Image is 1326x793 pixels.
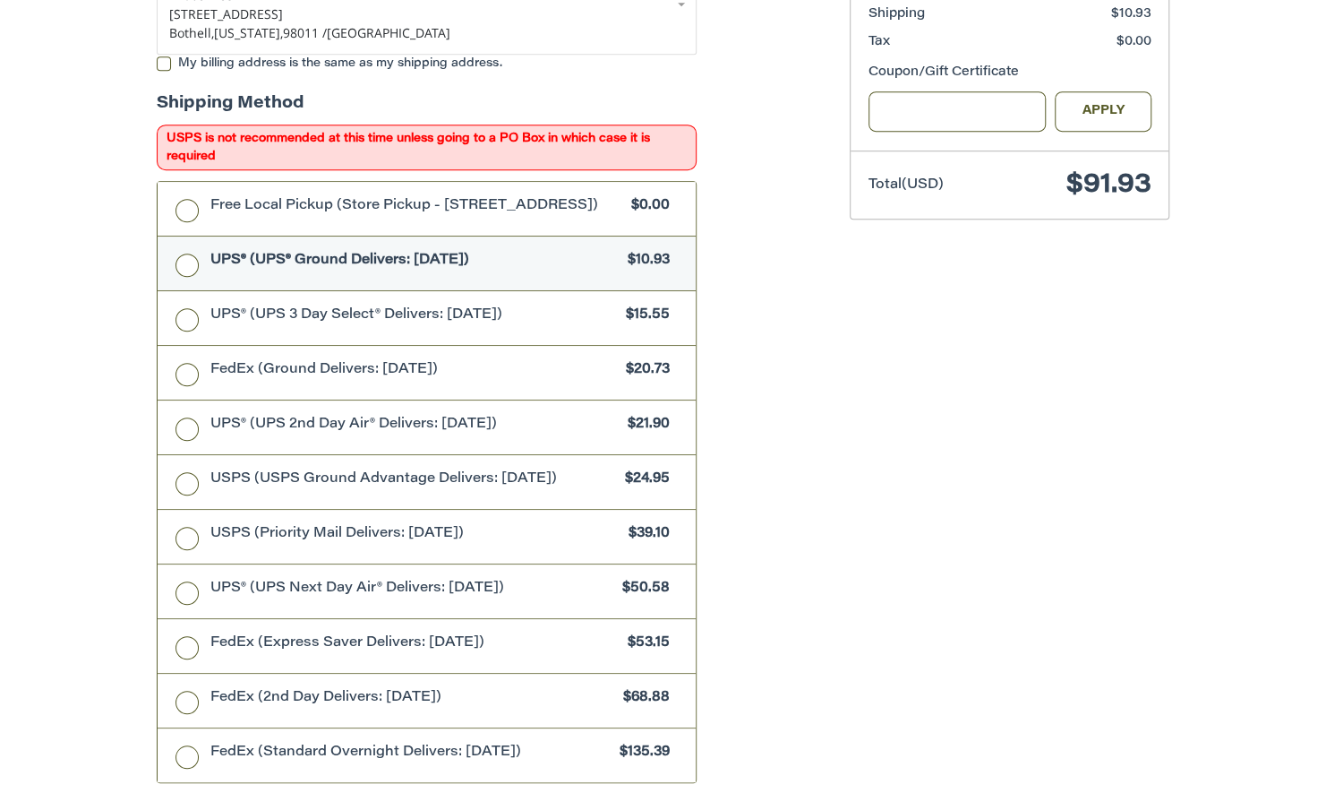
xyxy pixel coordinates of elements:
[210,524,620,545] span: USPS (Priority Mail Delivers: [DATE])
[157,125,697,170] span: USPS is not recommended at this time unless going to a PO Box in which case it is required
[868,64,1151,82] div: Coupon/Gift Certificate
[622,196,670,217] span: $0.00
[868,178,944,192] span: Total (USD)
[1111,8,1151,21] span: $10.93
[868,91,1047,132] input: Gift Certificate or Coupon Code
[1116,36,1151,48] span: $0.00
[210,579,614,599] span: UPS® (UPS Next Day Air® Delivers: [DATE])
[868,36,890,48] span: Tax
[157,92,304,125] legend: Shipping Method
[613,579,670,599] span: $50.58
[868,8,925,21] span: Shipping
[210,306,618,326] span: UPS® (UPS 3 Day Select® Delivers: [DATE])
[210,743,612,763] span: FedEx (Standard Overnight Delivers: [DATE])
[619,251,670,272] span: $10.93
[210,470,617,490] span: USPS (USPS Ground Advantage Delivers: [DATE])
[169,24,214,41] span: Bothell,
[619,634,670,654] span: $53.15
[620,524,670,545] span: $39.10
[210,360,618,381] span: FedEx (Ground Delivers: [DATE])
[616,470,670,490] span: $24.95
[169,5,283,22] span: [STREET_ADDRESS]
[210,688,615,709] span: FedEx (2nd Day Delivers: [DATE])
[210,415,620,435] span: UPS® (UPS 2nd Day Air® Delivers: [DATE])
[327,24,450,41] span: [GEOGRAPHIC_DATA]
[157,56,697,71] label: My billing address is the same as my shipping address.
[210,251,620,272] span: UPS® (UPS® Ground Delivers: [DATE])
[210,196,623,217] span: Free Local Pickup (Store Pickup - [STREET_ADDRESS])
[1055,91,1151,132] button: Apply
[611,743,670,763] span: $135.39
[619,415,670,435] span: $21.90
[617,306,670,326] span: $15.55
[1066,172,1151,199] span: $91.93
[214,24,283,41] span: [US_STATE],
[210,634,620,654] span: FedEx (Express Saver Delivers: [DATE])
[617,360,670,381] span: $20.73
[614,688,670,709] span: $68.88
[283,24,327,41] span: 98011 /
